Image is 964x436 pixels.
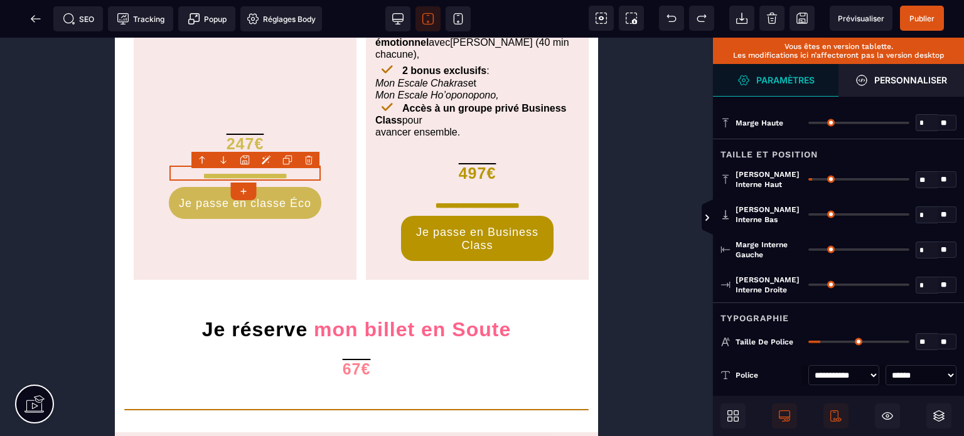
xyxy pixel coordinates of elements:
[240,6,322,31] span: Favicon
[260,65,451,88] b: Accès à un groupe privé Business Class
[713,139,964,162] div: Taille et position
[619,6,644,31] span: Capture d'écran
[415,6,441,31] span: Voir tablette
[900,6,944,31] span: Enregistrer le contenu
[63,13,94,25] span: SEO
[446,6,471,31] span: Voir mobile
[719,42,958,51] p: Vous êtes en version tablette.
[178,6,235,31] span: Créer une alerte modale
[874,75,947,85] strong: Personnaliser
[385,6,410,31] span: Voir bureau
[756,75,815,85] strong: Paramètres
[838,64,964,97] span: Ouvrir le gestionnaire de styles
[729,6,754,31] span: Importer
[54,149,207,181] button: Je passe en classe Éco
[659,6,684,31] span: Défaire
[287,28,372,38] b: 2 bonus exclusifs
[875,403,900,428] span: Masquer le bloc
[772,403,797,428] span: Afficher le desktop
[117,13,164,25] span: Tracking
[759,6,785,31] span: Nettoyage
[830,6,892,31] span: Aperçu
[713,64,838,97] span: Ouvrir le gestionnaire de styles
[260,52,384,63] i: Mon Escale Ho’oponopono,
[736,240,802,260] span: Marge interne gauche
[260,40,353,51] i: Mon Escale Chakras
[909,14,935,23] span: Publier
[926,403,951,428] span: Ouvrir les calques
[53,6,103,31] span: Métadata SEO
[260,65,451,100] span: pour avancer ensemble.
[286,178,439,223] button: Je passe en Business Class
[188,13,227,25] span: Popup
[108,6,173,31] span: Code de suivi
[247,13,316,25] span: Réglages Body
[260,28,384,62] span: : et
[736,275,802,295] span: [PERSON_NAME] interne droite
[838,14,884,23] span: Prévisualiser
[713,302,964,326] div: Typographie
[23,6,48,31] span: Retour
[736,369,802,381] div: Police
[736,205,802,225] span: [PERSON_NAME] interne bas
[790,6,815,31] span: Enregistrer
[720,403,746,428] span: Ouvrir les blocs
[736,118,783,128] span: Marge haute
[736,169,802,189] span: [PERSON_NAME] interne haut
[689,6,714,31] span: Rétablir
[713,199,726,237] span: Afficher les vues
[736,337,793,347] span: Taille de police
[589,6,614,31] span: Voir les composants
[719,51,958,60] p: Les modifications ici n’affecteront pas la version desktop
[823,403,849,428] span: Afficher le mobile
